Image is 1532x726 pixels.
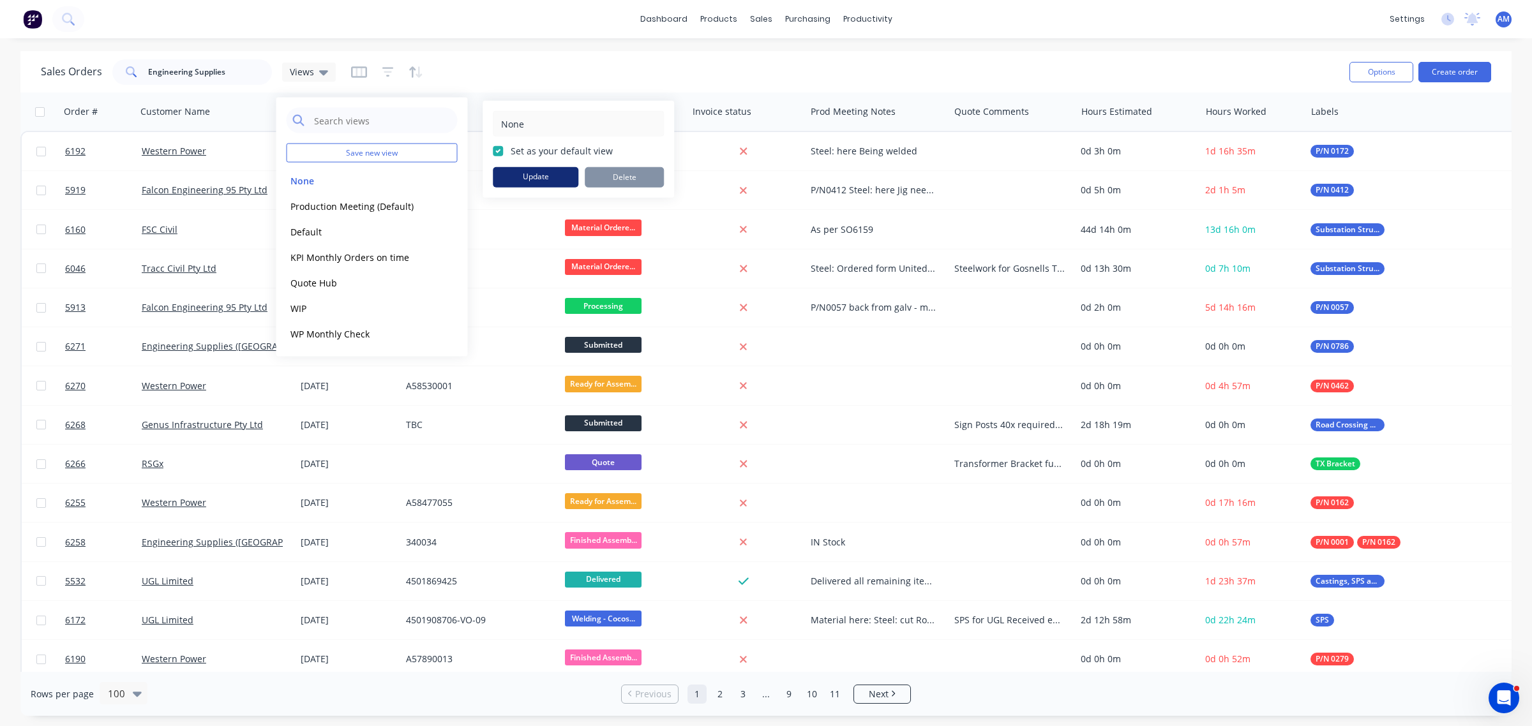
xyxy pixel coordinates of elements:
[1316,419,1379,431] span: Road Crossing Signs
[1316,536,1349,549] span: P/N 0001
[1205,301,1256,313] span: 5d 14h 16m
[811,301,938,314] div: P/N0057 back from galv - machining to start later this week, early next week
[1316,340,1349,353] span: P/N 0786
[1310,653,1354,665] button: P/N 0279
[616,685,916,704] ul: Pagination
[954,457,1065,470] div: Transformer Bracket further items to add to quote
[1310,614,1334,626] button: SPS
[1081,653,1189,665] div: 0d 0h 0m
[142,614,193,626] a: UGL Limited
[1310,301,1354,314] button: P/N 0057
[565,532,642,548] span: Finished Assemb...
[1081,496,1189,509] div: 0d 0h 0m
[65,406,142,444] a: 6268
[1316,653,1349,665] span: P/N 0279
[287,275,432,290] button: Quote Hub
[1316,301,1349,314] span: P/N 0057
[65,223,86,236] span: 6160
[142,301,267,313] a: Falcon Engineering 95 Pty Ltd
[301,575,396,588] div: [DATE]
[622,688,678,700] a: Previous page
[406,536,548,549] div: 340034
[565,493,642,509] span: Ready for Assem...
[406,223,548,236] div: PO005458
[1316,262,1379,275] span: Substation Structural Steel
[565,454,642,470] span: Quote
[744,10,779,29] div: sales
[954,105,1029,118] div: Quote Comments
[854,688,910,700] a: Next page
[1383,10,1431,29] div: settings
[635,688,672,700] span: Previous
[1311,105,1339,118] div: Labels
[65,327,142,366] a: 6271
[142,496,206,508] a: Western Power
[406,419,548,431] div: TBC
[779,10,837,29] div: purchasing
[1081,419,1189,431] div: 2d 18h 19m
[65,301,86,314] span: 5913
[1310,419,1385,431] button: Road Crossing Signs
[148,59,273,85] input: Search...
[1081,105,1152,118] div: Hours Estimated
[142,419,263,431] a: Genus Infrastructure Pty Ltd
[1081,380,1189,392] div: 0d 0h 0m
[1310,457,1360,470] button: TX Bracket
[1081,340,1189,353] div: 0d 0h 0m
[65,288,142,327] a: 5913
[1205,575,1256,587] span: 1d 23h 37m
[1316,575,1379,588] span: Castings, SPS and Buy In
[65,496,86,509] span: 6255
[1081,223,1189,236] div: 44d 14h 0m
[1081,457,1189,470] div: 0d 0h 0m
[694,10,744,29] div: products
[1310,380,1354,392] button: P/N 0462
[65,145,86,158] span: 6192
[287,326,432,341] button: WP Monthly Check
[1205,653,1250,665] span: 0d 0h 52m
[65,340,86,353] span: 6271
[811,145,938,158] div: Steel: here Being welded
[811,223,938,236] div: As per SO6159
[869,688,889,700] span: Next
[1316,380,1349,392] span: P/N 0462
[406,380,548,392] div: A58530001
[287,198,432,213] button: Production Meeting (Default)
[64,105,98,118] div: Order #
[1310,340,1354,353] button: P/N 0786
[65,380,86,392] span: 6270
[65,184,86,196] span: 5919
[23,10,42,29] img: Factory
[693,105,751,118] div: Invoice status
[565,649,642,665] span: Finished Assemb...
[65,457,86,470] span: 6266
[1205,145,1256,157] span: 1d 16h 35m
[1081,145,1189,158] div: 0d 3h 0m
[565,415,642,431] span: Submitted
[65,419,86,431] span: 6268
[65,367,142,405] a: 6270
[1498,13,1510,25] span: AM
[1418,62,1491,82] button: Create order
[65,614,86,626] span: 6172
[31,688,94,700] span: Rows per page
[954,262,1065,275] div: Steelwork for Gosnells T2 Tender being submitted 27/06, award end of July Awarded to Falcon 14/08
[287,224,432,239] button: Default
[1316,614,1329,626] span: SPS
[1081,536,1189,549] div: 0d 0h 0m
[406,145,548,158] div: A58436001
[287,249,432,264] button: KPI Monthly Orders on time
[565,572,642,588] span: Delivered
[142,653,206,665] a: Western Power
[142,457,163,470] a: RSGx
[1349,62,1413,82] button: Options
[825,685,845,704] a: Page 11
[301,457,396,470] div: [DATE]
[634,10,694,29] a: dashboard
[313,108,451,133] input: Search views
[802,685,822,704] a: Page 10
[1205,262,1250,274] span: 0d 7h 10m
[65,523,142,561] a: 6258
[811,536,938,549] div: IN Stock
[41,66,102,78] h1: Sales Orders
